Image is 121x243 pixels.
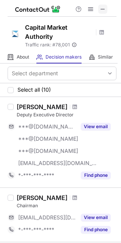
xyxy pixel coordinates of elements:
[81,123,111,130] button: Reveal Button
[17,54,29,60] span: About
[17,103,68,111] div: [PERSON_NAME]
[81,226,111,233] button: Reveal Button
[18,135,78,142] span: ***@[DOMAIN_NAME]
[17,87,51,93] span: Select all (10)
[46,54,82,60] span: Decision makers
[81,172,111,179] button: Reveal Button
[18,148,78,154] span: ***@[DOMAIN_NAME]
[18,123,76,130] span: ***@[DOMAIN_NAME]
[81,214,111,221] button: Reveal Button
[17,202,116,209] div: Chairman
[98,54,113,60] span: Similar
[18,214,76,221] span: [EMAIL_ADDRESS][DOMAIN_NAME]
[17,194,68,202] div: [PERSON_NAME]
[8,26,23,41] img: f00ef3b489cd74b9dcdc3db9f2b5b8af
[25,42,70,48] span: Traffic rank: # 78,001
[12,70,58,77] div: Select department
[18,160,97,167] span: [EMAIL_ADDRESS][DOMAIN_NAME]
[15,5,61,14] img: ContactOut v5.3.10
[25,23,93,41] h1: Capital Market Authority
[17,111,116,118] div: Deputy Executive Director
